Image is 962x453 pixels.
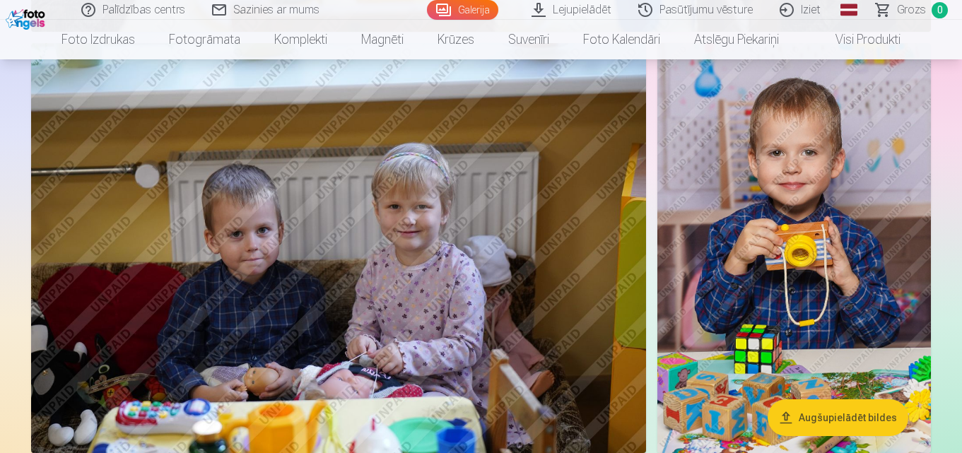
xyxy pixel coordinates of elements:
a: Atslēgu piekariņi [677,20,796,59]
a: Foto izdrukas [45,20,152,59]
a: Magnēti [344,20,421,59]
span: Grozs [897,1,926,18]
a: Suvenīri [491,20,566,59]
a: Foto kalendāri [566,20,677,59]
a: Fotogrāmata [152,20,257,59]
button: Augšupielādēt bildes [768,399,908,436]
a: Komplekti [257,20,344,59]
a: Visi produkti [796,20,917,59]
img: /fa1 [6,6,49,30]
a: Krūzes [421,20,491,59]
span: 0 [932,2,948,18]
